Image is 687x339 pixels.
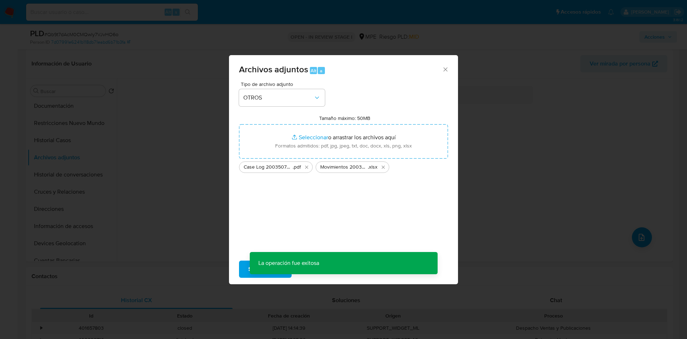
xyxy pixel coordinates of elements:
span: Alt [311,67,316,74]
span: OTROS [243,94,313,101]
span: Archivos adjuntos [239,63,308,76]
span: a [320,67,322,74]
span: .pdf [293,164,301,171]
span: .xlsx [368,164,377,171]
label: Tamaño máximo: 50MB [319,115,370,121]
span: Tipo de archivo adjunto [241,82,327,87]
ul: Archivos seleccionados [239,159,448,173]
button: Subir archivo [239,261,292,278]
button: Eliminar Movimientos 2003507591 - 24_09_2025.xlsx [379,163,388,171]
button: OTROS [239,89,325,106]
span: Case Log 2003507591 - 24_09_2025 [244,164,293,171]
span: Cancelar [304,261,327,277]
button: Cerrar [442,66,448,72]
button: Eliminar Case Log 2003507591 - 24_09_2025.pdf [302,163,311,171]
span: Subir archivo [248,261,282,277]
p: La operación fue exitosa [250,252,328,274]
span: Movimientos 2003507591 - 24_09_2025 [320,164,368,171]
